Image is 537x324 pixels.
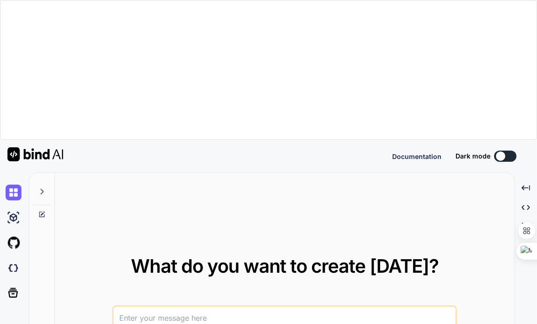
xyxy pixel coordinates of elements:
[6,260,21,276] img: darkCloudIdeIcon
[6,235,21,251] img: githubLight
[392,152,442,161] button: Documentation
[131,255,439,277] span: What do you want to create [DATE]?
[392,152,442,160] span: Documentation
[455,152,490,161] span: Dark mode
[6,185,21,200] img: chat
[7,147,63,161] img: Bind AI
[6,210,21,226] img: ai-studio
